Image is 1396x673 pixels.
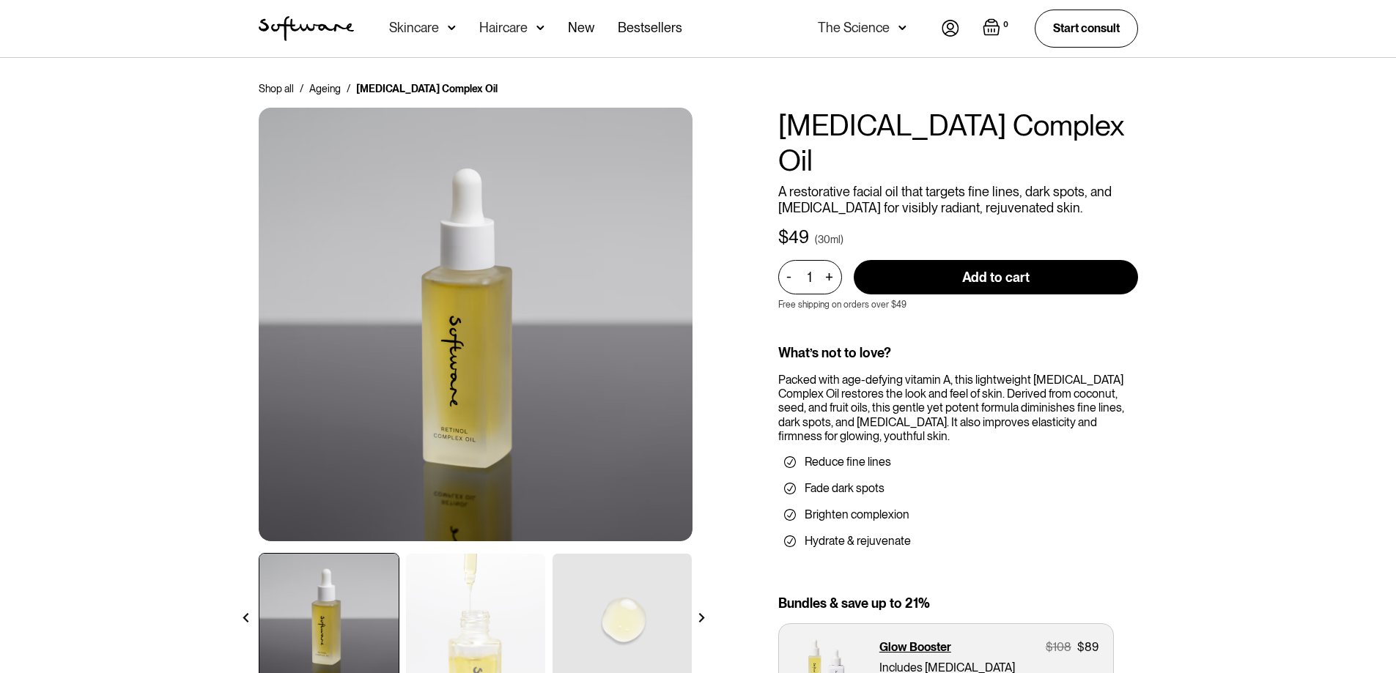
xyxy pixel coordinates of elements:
img: arrow down [898,21,906,35]
div: $ [1077,640,1085,654]
img: arrow down [448,21,456,35]
img: Ceramide Moisturiser [259,108,693,541]
div: - [786,269,796,285]
h1: [MEDICAL_DATA] Complex Oil [778,108,1138,178]
li: Brighten complexion [784,507,1132,522]
a: Start consult [1035,10,1138,47]
div: Bundles & save up to 21% [778,595,1138,611]
li: Hydrate & rejuvenate [784,534,1132,549]
li: Reduce fine lines [784,455,1132,469]
a: Shop all [259,81,294,96]
div: $ [778,227,789,248]
p: A restorative facial oil that targets fine lines, dark spots, and [MEDICAL_DATA] for visibly radi... [778,184,1138,215]
div: What’s not to love? [778,345,1138,361]
img: arrow left [241,613,251,622]
a: home [259,16,354,41]
div: $ [1046,640,1053,654]
div: 89 [1085,640,1098,654]
img: arrow right [697,613,706,622]
div: (30ml) [815,232,843,247]
img: arrow down [536,21,544,35]
input: Add to cart [854,260,1138,294]
div: + [821,269,838,286]
div: Haircare [479,21,528,35]
div: / [347,81,350,96]
img: Software Logo [259,16,354,41]
a: Ageing [309,81,341,96]
li: Fade dark spots [784,481,1132,496]
div: Skincare [389,21,439,35]
div: [MEDICAL_DATA] Complex Oil [356,81,498,96]
p: Free shipping on orders over $49 [778,300,906,310]
a: Open empty cart [983,18,1011,39]
div: Packed with age-defying vitamin A, this lightweight [MEDICAL_DATA] Complex Oil restores the look ... [778,373,1138,443]
div: The Science [818,21,890,35]
div: / [300,81,303,96]
p: Glow Booster [879,640,951,654]
div: 108 [1053,640,1071,654]
div: 0 [1000,18,1011,31]
div: 49 [789,227,809,248]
